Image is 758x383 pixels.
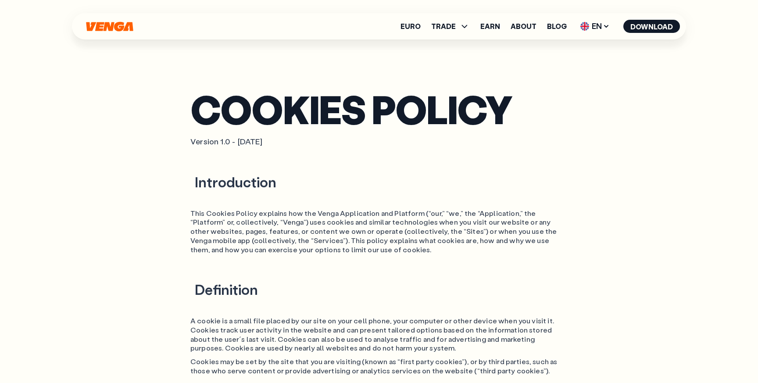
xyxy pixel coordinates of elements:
p: Version 1.0 - [DATE] [190,136,568,147]
a: Earn [480,23,500,30]
p: A cookie is a small file placed by our site on your cell phone, your computer or other device whe... [190,316,568,353]
h2: Definition [190,280,568,299]
button: Download [623,20,680,33]
img: flag-uk [580,22,589,31]
p: This Cookies Policy explains how the Venga Application and Platform (“our,” “we,” the “Applicatio... [190,209,568,254]
h2: Introduction [190,173,568,191]
a: About [511,23,536,30]
span: TRADE [431,23,456,30]
h1: COOKIES POLICY [190,92,568,126]
svg: Home [85,21,134,32]
a: Euro [400,23,421,30]
p: Cookies may be set by the site that you are visiting (known as “first party cookies”), or by thir... [190,357,568,376]
a: Blog [547,23,567,30]
span: EN [577,19,613,33]
span: TRADE [431,21,470,32]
